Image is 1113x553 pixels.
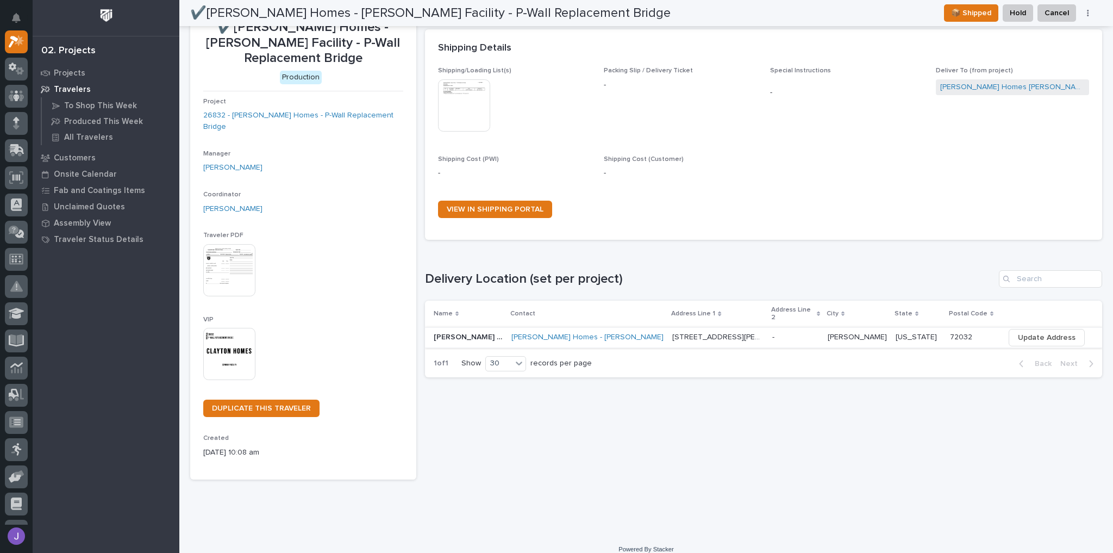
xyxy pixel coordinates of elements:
[203,151,230,157] span: Manager
[604,156,684,163] span: Shipping Cost (Customer)
[770,87,923,98] p: -
[447,206,543,213] span: VIEW IN SHIPPING PORTAL
[1018,331,1076,344] span: Update Address
[604,167,757,179] p: -
[42,98,179,113] a: To Shop This Week
[604,79,757,91] p: -
[203,20,403,66] p: ✔️[PERSON_NAME] Homes - [PERSON_NAME] Facility - P-Wall Replacement Bridge
[486,358,512,369] div: 30
[951,7,991,20] span: 📦 Shipped
[190,5,671,21] h2: ✔️[PERSON_NAME] Homes - [PERSON_NAME] Facility - P-Wall Replacement Bridge
[671,308,715,320] p: Address Line 1
[33,65,179,81] a: Projects
[33,215,179,231] a: Assembly View
[1010,359,1056,369] button: Back
[42,114,179,129] a: Produced This Week
[54,235,143,245] p: Traveler Status Details
[438,167,591,179] p: -
[438,156,499,163] span: Shipping Cost (PWI)
[1056,359,1102,369] button: Next
[434,308,453,320] p: Name
[940,82,1085,93] a: [PERSON_NAME] Homes [PERSON_NAME] Facility
[530,359,592,368] p: records per page
[33,231,179,247] a: Traveler Status Details
[203,110,403,133] a: 26832 - [PERSON_NAME] Homes - P-Wall Replacement Bridge
[42,129,179,145] a: All Travelers
[212,405,311,412] span: DUPLICATE THIS TRAVELER
[425,271,995,287] h1: Delivery Location (set per project)
[1010,7,1026,20] span: Hold
[33,166,179,182] a: Onsite Calendar
[511,333,664,342] a: [PERSON_NAME] Homes - [PERSON_NAME]
[604,67,693,74] span: Packing Slip / Delivery Ticket
[828,331,889,342] p: [PERSON_NAME]
[33,182,179,198] a: Fab and Coatings Items
[203,162,262,173] a: [PERSON_NAME]
[203,191,241,198] span: Coordinator
[772,331,777,342] p: -
[54,153,96,163] p: Customers
[896,331,939,342] p: [US_STATE]
[438,201,552,218] a: VIEW IN SHIPPING PORTAL
[1060,359,1084,369] span: Next
[203,98,226,105] span: Project
[1003,4,1033,22] button: Hold
[770,67,831,74] span: Special Instructions
[33,81,179,97] a: Travelers
[41,45,96,57] div: 02. Projects
[203,400,320,417] a: DUPLICATE THIS TRAVELER
[425,327,1103,347] tr: [PERSON_NAME] Facility[PERSON_NAME] Facility [PERSON_NAME] Homes - [PERSON_NAME] [STREET_ADDRESS]...
[54,186,145,196] p: Fab and Coatings Items
[438,42,511,54] h2: Shipping Details
[54,85,91,95] p: Travelers
[936,67,1013,74] span: Deliver To (from project)
[1037,4,1076,22] button: Cancel
[949,308,987,320] p: Postal Code
[944,4,998,22] button: 📦 Shipped
[96,5,116,26] img: Workspace Logo
[1009,329,1085,346] button: Update Address
[54,219,111,228] p: Assembly View
[280,71,322,84] div: Production
[5,525,28,548] button: users-avatar
[33,198,179,215] a: Unclaimed Quotes
[1045,7,1069,20] span: Cancel
[64,117,143,127] p: Produced This Week
[434,331,505,342] p: [PERSON_NAME] Facility
[672,331,765,342] p: [STREET_ADDRESS][PERSON_NAME]
[510,308,535,320] p: Contact
[54,202,125,212] p: Unclaimed Quotes
[203,435,229,442] span: Created
[1028,359,1052,369] span: Back
[771,304,814,324] p: Address Line 2
[203,316,214,323] span: VIP
[54,69,85,78] p: Projects
[64,101,137,111] p: To Shop This Week
[618,546,673,552] a: Powered By Stacker
[54,170,117,179] p: Onsite Calendar
[203,203,262,215] a: [PERSON_NAME]
[438,67,511,74] span: Shipping/Loading List(s)
[827,308,839,320] p: City
[33,150,179,166] a: Customers
[895,308,912,320] p: State
[950,331,974,342] p: 72032
[14,13,28,30] div: Notifications
[203,232,243,239] span: Traveler PDF
[425,350,457,377] p: 1 of 1
[64,133,113,142] p: All Travelers
[203,447,403,458] p: [DATE] 10:08 am
[5,7,28,29] button: Notifications
[461,359,481,368] p: Show
[999,270,1102,288] input: Search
